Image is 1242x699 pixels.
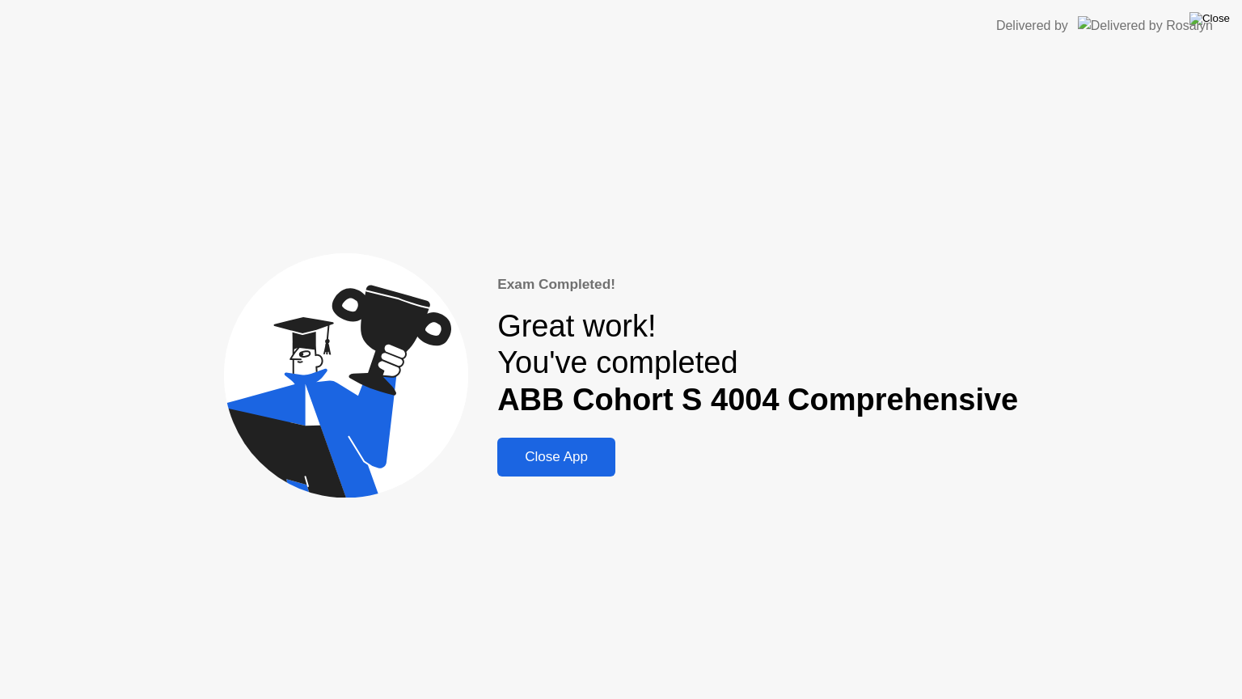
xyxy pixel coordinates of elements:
img: Delivered by Rosalyn [1078,16,1213,35]
div: Exam Completed! [497,274,1018,295]
img: Close [1189,12,1230,25]
div: Close App [502,449,610,465]
button: Close App [497,438,615,477]
b: ABB Cohort S 4004 Comprehensive [497,383,1018,417]
div: Delivered by [996,16,1068,36]
div: Great work! You've completed [497,308,1018,419]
